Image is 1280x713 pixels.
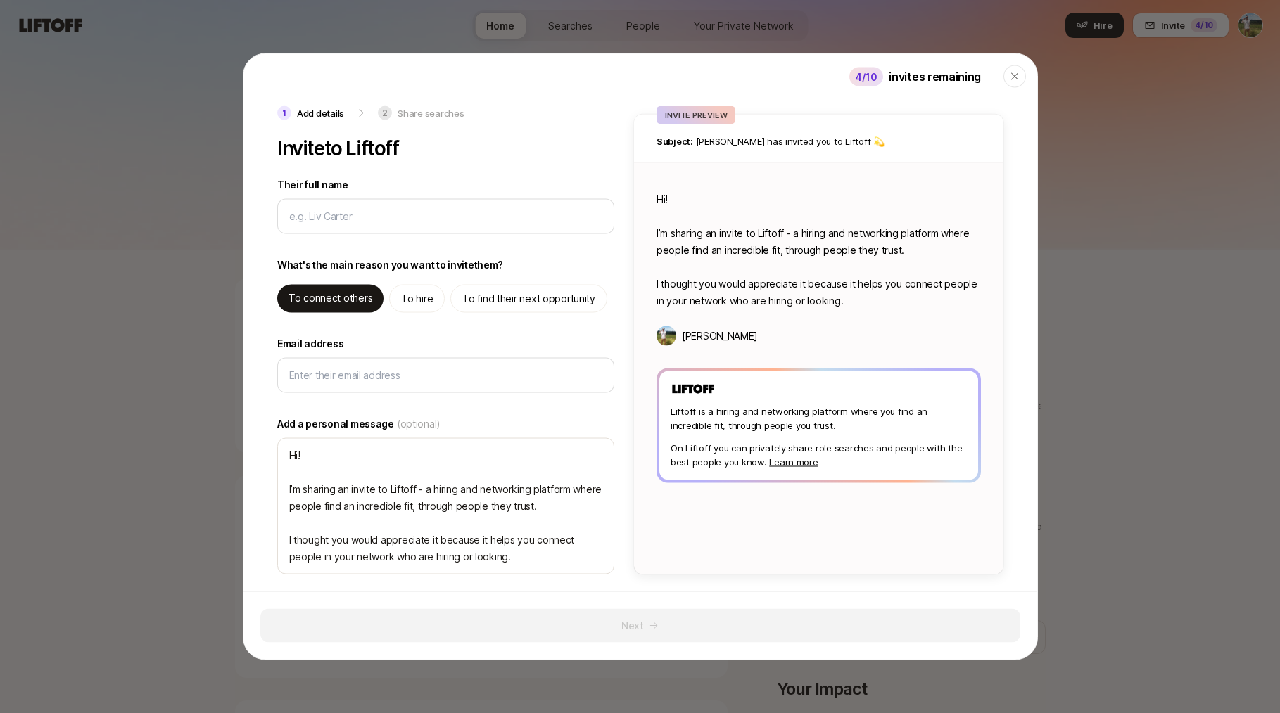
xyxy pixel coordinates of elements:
p: On Liftoff you can privately share role searches and people with the best people you know. [671,440,967,468]
label: Add a personal message [277,416,614,432]
img: Liftoff Logo [671,383,716,396]
p: 1 [277,106,291,120]
p: INVITE PREVIEW [665,109,727,122]
label: Email address [277,335,614,352]
p: Invite to Liftoff [277,137,399,160]
input: e.g. Liv Carter [289,208,602,225]
p: invites remaining [889,68,981,86]
p: To find their next opportunity [462,290,595,307]
div: 4 /10 [849,67,883,86]
p: Liftoff is a hiring and networking platform where you find an incredible fit, through people you ... [671,404,967,432]
p: Add details [297,106,344,120]
p: [PERSON_NAME] [682,328,757,345]
p: 2 [378,106,392,120]
label: Their full name [277,176,614,193]
img: Tyler [657,326,676,346]
span: (optional) [396,416,440,432]
input: Enter their email address [289,367,602,384]
p: Hi! I’m sharing an invite to Liftoff - a hiring and networking platform where people find an incr... [657,191,981,309]
span: Subject: [657,136,693,147]
p: To hire [401,290,433,307]
p: Share searches [398,106,464,120]
textarea: Hi! I’m sharing an invite to Liftoff - a hiring and networking platform where people find an incr... [277,438,614,574]
p: To connect others [289,290,372,307]
p: [PERSON_NAME] has invited you to Liftoff 💫 [657,134,981,148]
p: What's the main reason you want to invite them ? [277,257,503,274]
a: Learn more [769,456,818,467]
